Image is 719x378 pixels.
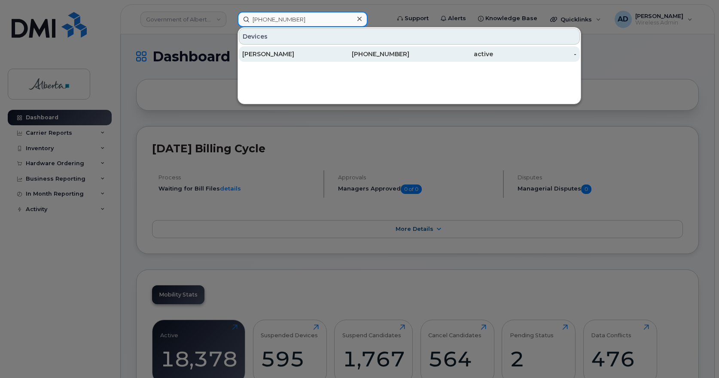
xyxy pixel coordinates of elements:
div: Devices [239,28,580,45]
div: - [493,50,577,58]
a: [PERSON_NAME][PHONE_NUMBER]active- [239,46,580,62]
div: [PERSON_NAME] [242,50,326,58]
div: [PHONE_NUMBER] [326,50,410,58]
div: active [409,50,493,58]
